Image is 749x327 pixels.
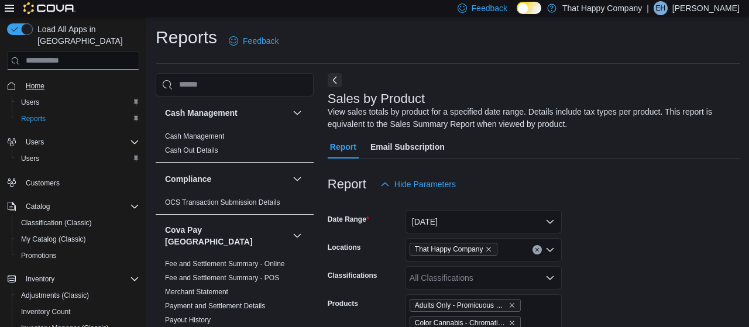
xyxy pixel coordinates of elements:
a: Cash Management [165,132,224,140]
button: Cova Pay [GEOGRAPHIC_DATA] [290,229,304,243]
span: Users [26,137,44,147]
button: [DATE] [405,210,562,233]
button: Home [2,77,144,94]
button: Users [12,94,144,111]
button: Catalog [2,198,144,215]
a: Payout History [165,316,211,324]
button: Open list of options [545,245,555,254]
span: Users [16,152,139,166]
button: Hide Parameters [376,173,461,196]
div: View sales totals by product for a specified date range. Details include tax types per product. T... [328,106,734,130]
button: Customers [2,174,144,191]
span: Users [16,95,139,109]
span: Inventory [26,274,54,284]
span: That Happy Company [410,243,498,256]
a: Classification (Classic) [16,216,97,230]
span: Hide Parameters [394,178,456,190]
button: Reports [12,111,144,127]
span: Reports [21,114,46,123]
span: Classification (Classic) [16,216,139,230]
a: Merchant Statement [165,288,228,296]
h3: Cova Pay [GEOGRAPHIC_DATA] [165,224,288,247]
a: Customers [21,176,64,190]
span: Inventory [21,272,139,286]
button: Compliance [165,173,288,185]
span: EH [656,1,666,15]
button: Remove Adults Only - Promicuous Peach NFSW Liquid Diamond 510 Thread Cartridge - Indica - 1g from... [509,302,516,309]
span: Users [21,154,39,163]
a: Fee and Settlement Summary - Online [165,260,285,268]
button: Remove Color Cannabis - Chromatica Pre-roll - Hybrid - 10x0.35g from selection in this group [509,319,516,326]
span: Adjustments (Classic) [21,291,89,300]
button: Cash Management [290,106,304,120]
span: Inventory Count [21,307,71,316]
h1: Reports [156,26,217,49]
button: Classification (Classic) [12,215,144,231]
button: Users [12,150,144,167]
span: Merchant Statement [165,287,228,297]
span: Catalog [26,202,50,211]
button: Cash Management [165,107,288,119]
button: Catalog [21,199,54,214]
div: Eric Haddad [654,1,668,15]
h3: Cash Management [165,107,238,119]
a: Feedback [224,29,283,53]
span: My Catalog (Classic) [21,235,86,244]
span: Feedback [472,2,507,14]
div: Cash Management [156,129,314,162]
button: Promotions [12,247,144,264]
span: Reports [16,112,139,126]
span: Promotions [21,251,57,260]
p: That Happy Company [562,1,642,15]
a: Fee and Settlement Summary - POS [165,274,279,282]
a: Reports [16,112,50,126]
img: Cova [23,2,75,14]
span: Home [26,81,44,91]
h3: Report [328,177,366,191]
span: Promotions [16,249,139,263]
span: My Catalog (Classic) [16,232,139,246]
span: Cash Management [165,132,224,141]
button: Open list of options [545,273,555,283]
button: Inventory [21,272,59,286]
button: Users [21,135,49,149]
a: Users [16,95,44,109]
span: Email Subscription [370,135,445,159]
span: Adjustments (Classic) [16,288,139,302]
label: Locations [328,243,361,252]
span: Feedback [243,35,279,47]
span: That Happy Company [415,243,483,255]
label: Classifications [328,271,377,280]
button: Inventory [2,271,144,287]
span: Catalog [21,199,139,214]
a: Cash Out Details [165,146,218,154]
button: Users [2,134,144,150]
label: Date Range [328,215,369,224]
h3: Compliance [165,173,211,185]
button: My Catalog (Classic) [12,231,144,247]
a: Payment and Settlement Details [165,302,265,310]
span: Adults Only - Promicuous Peach NFSW Liquid Diamond 510 Thread Cartridge - Indica - 1g [415,300,506,311]
p: [PERSON_NAME] [672,1,740,15]
h3: Sales by Product [328,92,425,106]
span: Inventory Count [16,305,139,319]
span: Payout History [165,315,211,325]
span: Report [330,135,356,159]
span: Payment and Settlement Details [165,301,265,311]
button: Remove That Happy Company from selection in this group [485,246,492,253]
a: Promotions [16,249,61,263]
button: Clear input [532,245,542,254]
div: Compliance [156,195,314,214]
span: Load All Apps in [GEOGRAPHIC_DATA] [33,23,139,47]
p: | [647,1,649,15]
span: Users [21,135,139,149]
span: Home [21,78,139,93]
a: My Catalog (Classic) [16,232,91,246]
a: Inventory Count [16,305,75,319]
span: Classification (Classic) [21,218,92,228]
button: Adjustments (Classic) [12,287,144,304]
a: OCS Transaction Submission Details [165,198,280,206]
